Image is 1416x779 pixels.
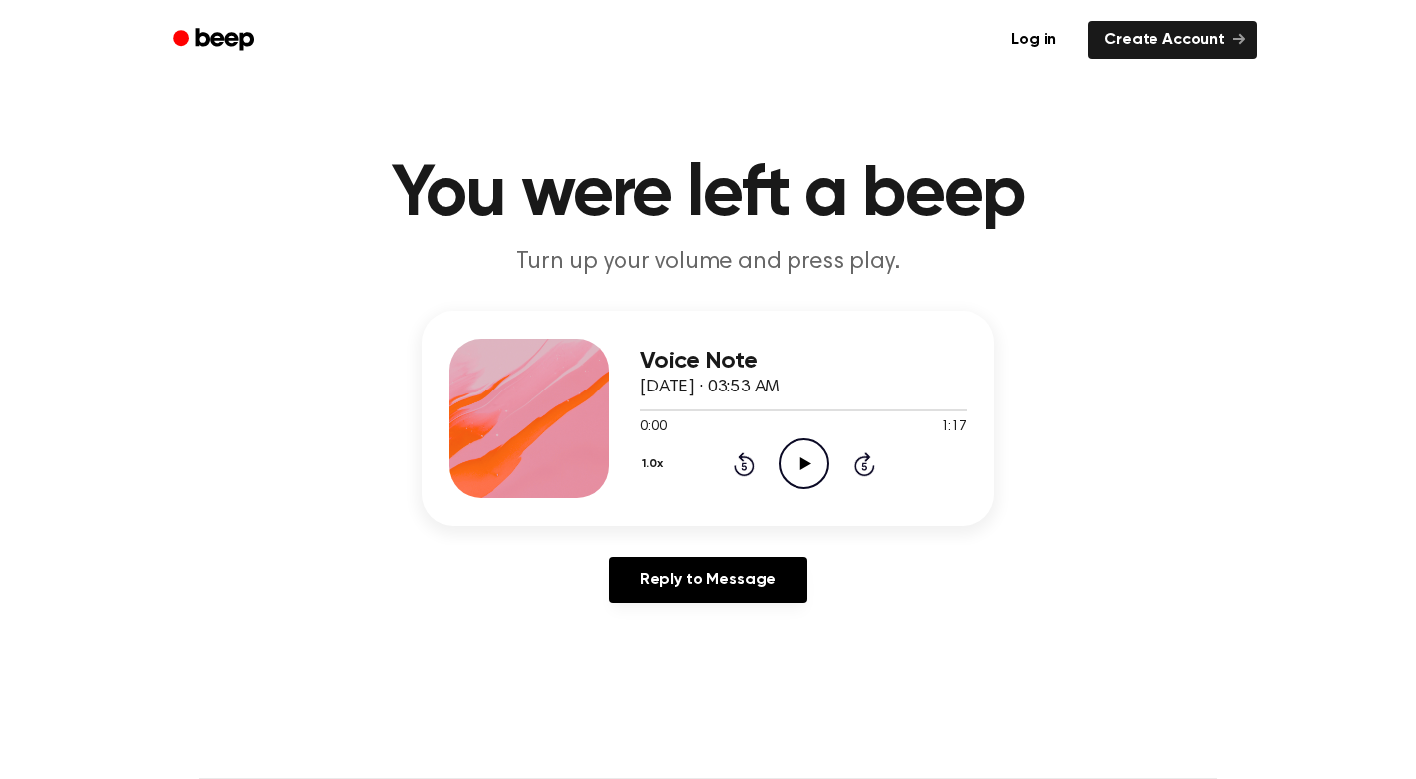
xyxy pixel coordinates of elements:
[326,246,1090,279] p: Turn up your volume and press play.
[609,557,807,603] a: Reply to Message
[640,379,780,396] span: [DATE] · 03:53 AM
[640,447,670,481] button: 1.0x
[1088,21,1257,59] a: Create Account
[640,417,666,438] span: 0:00
[159,21,271,60] a: Beep
[199,159,1217,231] h1: You were left a beep
[941,417,967,438] span: 1:17
[991,17,1076,63] a: Log in
[640,348,967,375] h3: Voice Note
